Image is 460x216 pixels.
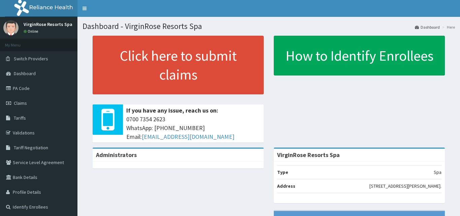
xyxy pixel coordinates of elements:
a: Dashboard [415,24,440,30]
a: How to Identify Enrollees [274,36,445,75]
strong: VirginRose Resorts Spa [277,151,340,159]
span: Switch Providers [14,56,48,62]
li: Here [440,24,455,30]
p: Spa [434,169,441,176]
a: [EMAIL_ADDRESS][DOMAIN_NAME] [142,133,234,141]
span: Dashboard [14,70,36,76]
span: Tariff Negotiation [14,145,48,151]
p: [STREET_ADDRESS][PERSON_NAME]. [369,183,441,189]
p: VirginRose Resorts Spa [24,22,72,27]
b: Type [277,169,288,175]
b: If you have any issue, reach us on: [126,106,218,114]
span: 0700 7354 2623 WhatsApp: [PHONE_NUMBER] Email: [126,115,260,141]
a: Click here to submit claims [93,36,264,94]
span: Tariffs [14,115,26,121]
a: Online [24,29,40,34]
h1: Dashboard - VirginRose Resorts Spa [83,22,455,31]
b: Address [277,183,295,189]
img: User Image [3,20,19,35]
span: Claims [14,100,27,106]
b: Administrators [96,151,137,159]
